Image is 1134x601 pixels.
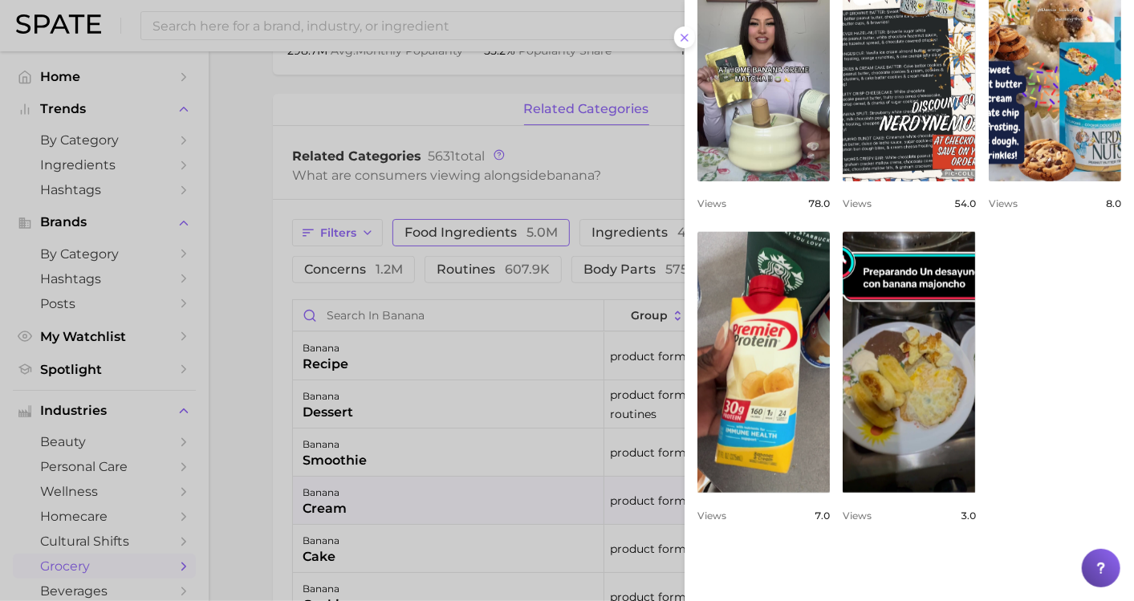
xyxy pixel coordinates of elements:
[697,510,726,522] span: Views
[843,510,872,522] span: Views
[808,197,830,209] span: 78.0
[697,197,726,209] span: Views
[815,510,830,522] span: 7.0
[961,510,976,522] span: 3.0
[989,197,1018,209] span: Views
[954,197,976,209] span: 54.0
[843,197,872,209] span: Views
[1106,197,1121,209] span: 8.0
